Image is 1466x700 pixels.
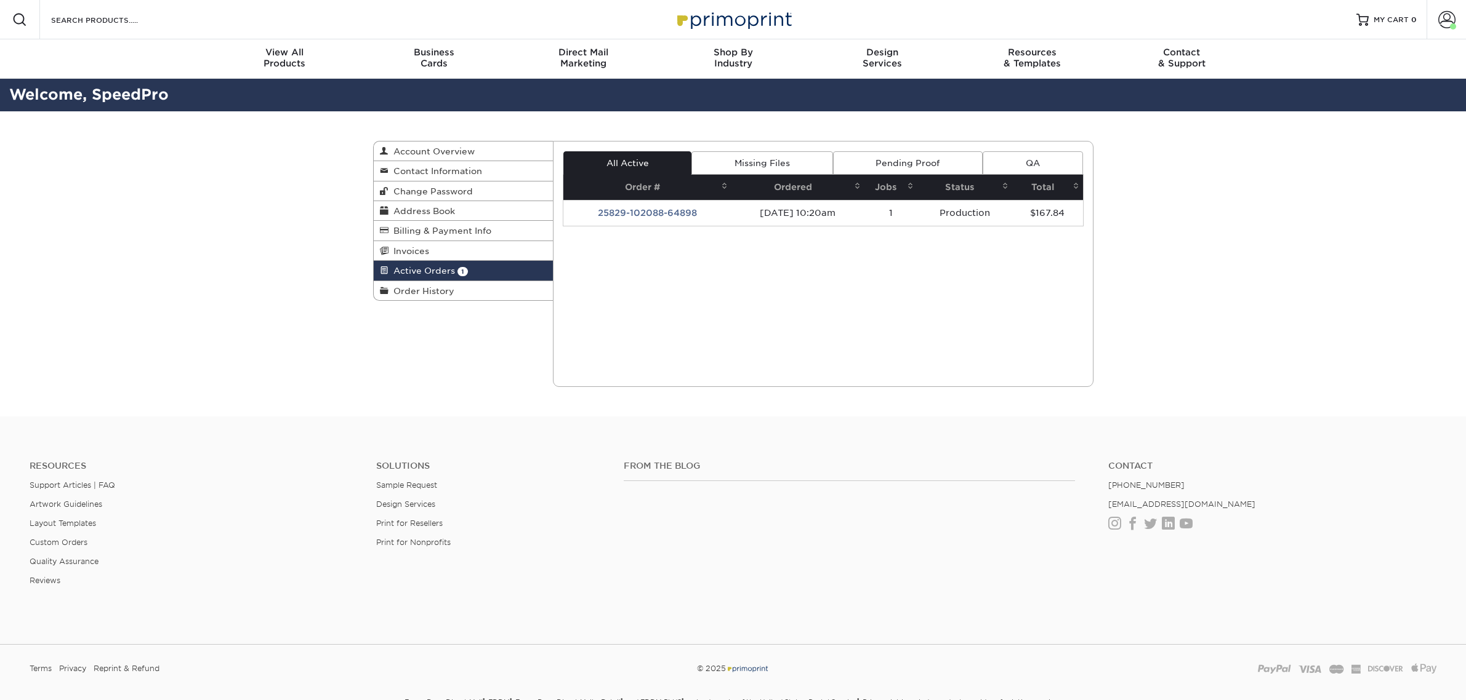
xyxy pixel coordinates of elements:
[808,47,957,58] span: Design
[30,480,115,490] a: Support Articles | FAQ
[30,519,96,528] a: Layout Templates
[808,39,957,79] a: DesignServices
[210,47,360,69] div: Products
[359,39,509,79] a: BusinessCards
[957,39,1107,79] a: Resources& Templates
[389,166,482,176] span: Contact Information
[983,151,1082,175] a: QA
[50,12,170,27] input: SEARCH PRODUCTS.....
[1108,461,1436,471] a: Contact
[1374,15,1409,25] span: MY CART
[917,200,1012,226] td: Production
[658,47,808,69] div: Industry
[624,461,1076,471] h4: From the Blog
[374,161,554,181] a: Contact Information
[389,266,455,276] span: Active Orders
[359,47,509,69] div: Cards
[376,538,451,547] a: Print for Nonprofits
[672,6,795,33] img: Primoprint
[389,206,455,216] span: Address Book
[509,47,658,69] div: Marketing
[374,181,554,201] a: Change Password
[374,241,554,261] a: Invoices
[726,664,769,673] img: Primoprint
[376,519,443,528] a: Print for Resellers
[59,659,86,678] a: Privacy
[374,261,554,280] a: Active Orders 1
[389,146,475,156] span: Account Overview
[30,461,358,471] h4: Resources
[731,200,864,226] td: [DATE] 10:20am
[563,151,691,175] a: All Active
[957,47,1107,69] div: & Templates
[210,47,360,58] span: View All
[376,461,605,471] h4: Solutions
[1411,15,1417,24] span: 0
[658,39,808,79] a: Shop ByIndustry
[30,659,52,678] a: Terms
[509,47,658,58] span: Direct Mail
[30,499,102,509] a: Artwork Guidelines
[374,221,554,241] a: Billing & Payment Info
[374,141,554,161] a: Account Overview
[389,246,429,256] span: Invoices
[731,175,864,200] th: Ordered
[376,480,437,490] a: Sample Request
[563,200,731,226] td: 25829-102088-64898
[30,538,87,547] a: Custom Orders
[30,557,99,566] a: Quality Assurance
[864,175,917,200] th: Jobs
[94,659,159,678] a: Reprint & Refund
[1107,47,1257,69] div: & Support
[1012,200,1083,226] td: $167.84
[691,151,832,175] a: Missing Files
[210,39,360,79] a: View AllProducts
[864,200,917,226] td: 1
[808,47,957,69] div: Services
[1107,47,1257,58] span: Contact
[1012,175,1083,200] th: Total
[563,175,731,200] th: Order #
[376,499,435,509] a: Design Services
[1108,499,1255,509] a: [EMAIL_ADDRESS][DOMAIN_NAME]
[457,267,468,276] span: 1
[389,286,454,296] span: Order History
[30,576,60,585] a: Reviews
[389,186,473,196] span: Change Password
[833,151,983,175] a: Pending Proof
[957,47,1107,58] span: Resources
[1107,39,1257,79] a: Contact& Support
[374,201,554,221] a: Address Book
[374,281,554,300] a: Order History
[658,47,808,58] span: Shop By
[1108,480,1185,490] a: [PHONE_NUMBER]
[359,47,509,58] span: Business
[917,175,1012,200] th: Status
[496,659,971,678] div: © 2025
[509,39,658,79] a: Direct MailMarketing
[389,226,491,236] span: Billing & Payment Info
